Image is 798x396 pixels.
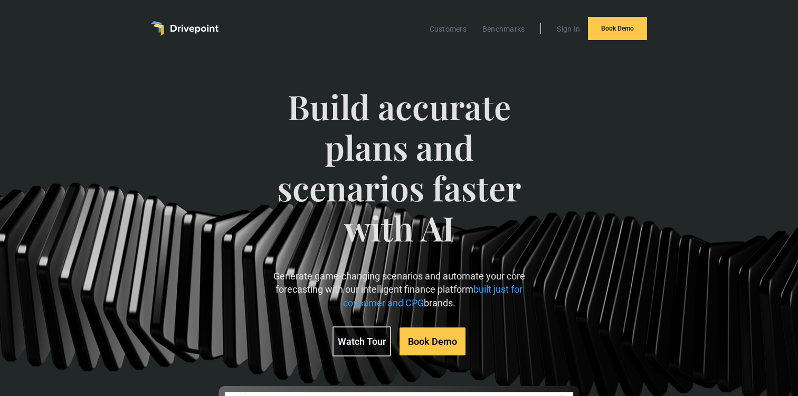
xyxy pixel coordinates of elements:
p: Generate game-changing scenarios and automate your core forecasting with our intelligent finance ... [263,269,535,310]
a: home [151,21,218,36]
a: Book Demo [400,327,465,355]
a: Watch Tour [332,326,391,356]
a: Sign In [552,22,585,36]
span: Build accurate plans and scenarios faster with AI [263,86,535,269]
a: Customers [424,22,472,36]
a: Benchmarks [477,22,530,36]
a: Book Demo [588,17,647,40]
